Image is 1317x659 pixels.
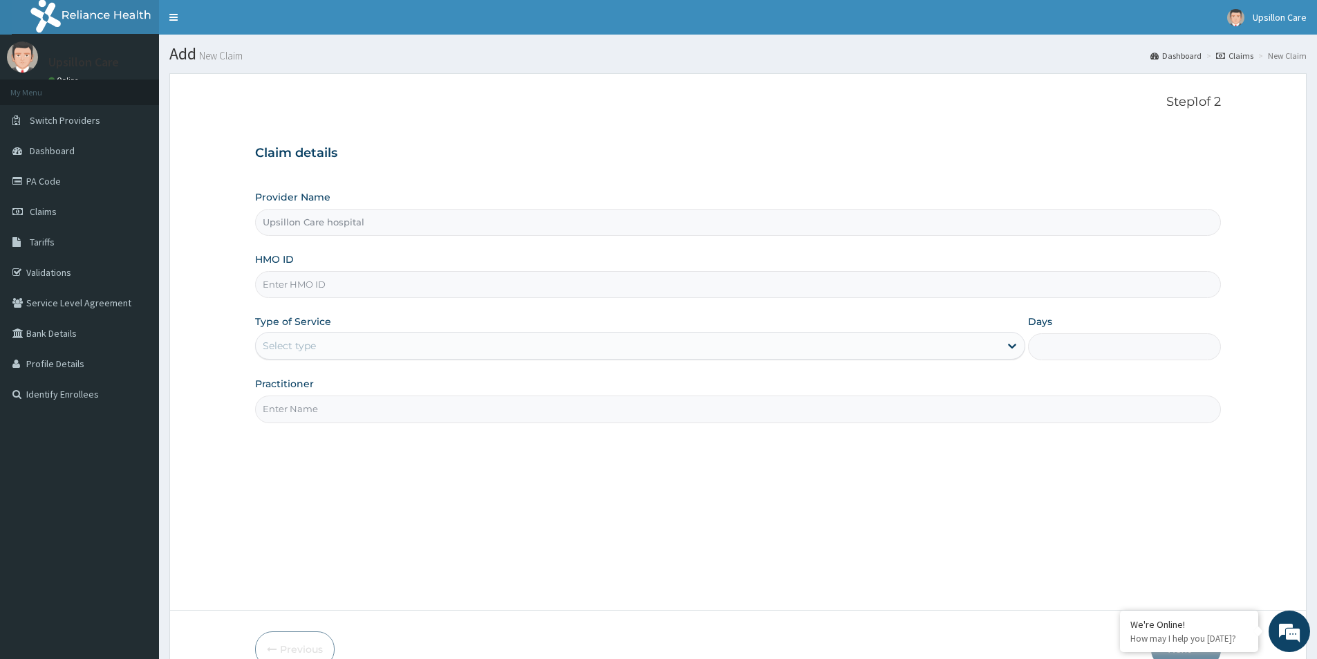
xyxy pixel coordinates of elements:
[48,56,119,68] p: Upsillon Care
[1216,50,1253,62] a: Claims
[1227,9,1244,26] img: User Image
[263,339,316,353] div: Select type
[30,145,75,157] span: Dashboard
[255,315,331,328] label: Type of Service
[30,205,57,218] span: Claims
[1253,11,1307,24] span: Upsillon Care
[255,95,1221,110] p: Step 1 of 2
[1028,315,1052,328] label: Days
[1130,618,1248,631] div: We're Online!
[1255,50,1307,62] li: New Claim
[255,271,1221,298] input: Enter HMO ID
[169,45,1307,63] h1: Add
[255,396,1221,423] input: Enter Name
[1150,50,1202,62] a: Dashboard
[255,190,330,204] label: Provider Name
[255,252,294,266] label: HMO ID
[30,236,55,248] span: Tariffs
[1130,633,1248,644] p: How may I help you today?
[7,41,38,73] img: User Image
[255,377,314,391] label: Practitioner
[48,75,82,85] a: Online
[255,146,1221,161] h3: Claim details
[30,114,100,127] span: Switch Providers
[196,50,243,61] small: New Claim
